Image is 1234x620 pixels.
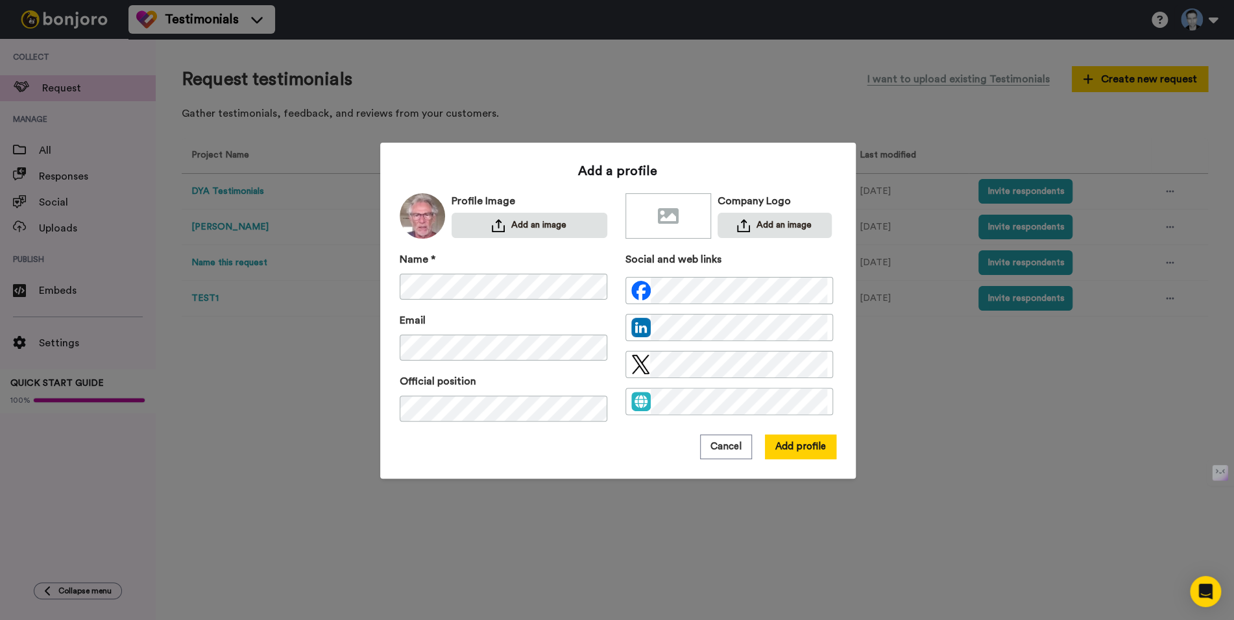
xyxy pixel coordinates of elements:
[700,435,752,459] button: Cancel
[631,355,650,374] img: twitter-x-black.png
[631,392,651,411] img: web.svg
[400,193,445,239] img: eaad7b9b-29a8-4844-86be-67e41dfe129b.png
[400,313,426,328] label: Email
[452,213,607,238] button: Add an image
[452,193,607,209] div: Profile Image
[400,374,476,389] label: Official position
[631,318,651,337] img: linked-in.png
[578,162,658,180] h1: Add a profile
[492,219,505,232] img: upload.svg
[737,219,750,232] img: upload.svg
[625,252,833,267] div: Social and web links
[400,252,435,267] label: Name *
[718,213,832,238] button: Add an image
[718,193,832,209] div: Company Logo
[631,281,651,300] img: facebook.svg
[765,435,836,459] button: Add profile
[1190,576,1221,607] div: Open Intercom Messenger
